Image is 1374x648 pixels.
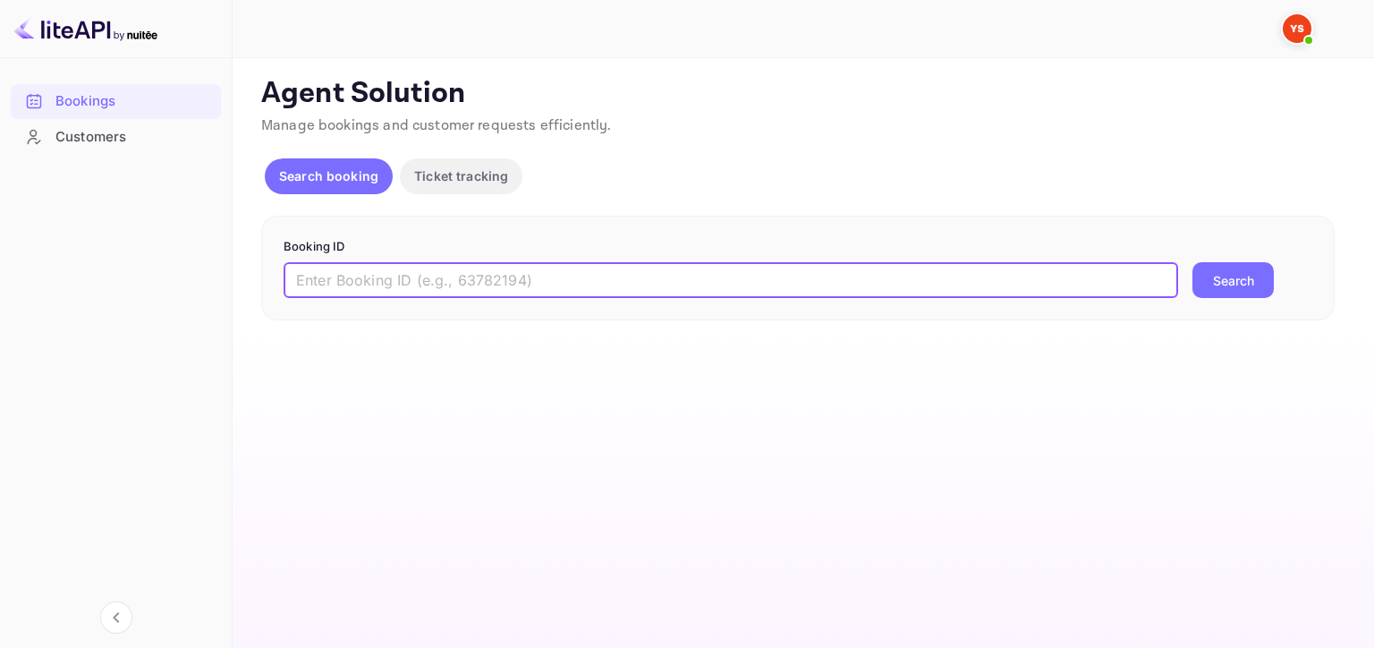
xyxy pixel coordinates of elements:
[55,91,212,112] div: Bookings
[279,166,378,185] p: Search booking
[11,84,221,119] div: Bookings
[1192,262,1274,298] button: Search
[11,120,221,155] div: Customers
[284,262,1178,298] input: Enter Booking ID (e.g., 63782194)
[14,14,157,43] img: LiteAPI logo
[1283,14,1311,43] img: Yandex Support
[55,127,212,148] div: Customers
[11,84,221,117] a: Bookings
[11,120,221,153] a: Customers
[261,116,612,135] span: Manage bookings and customer requests efficiently.
[284,238,1312,256] p: Booking ID
[414,166,508,185] p: Ticket tracking
[261,76,1342,112] p: Agent Solution
[100,601,132,634] button: Collapse navigation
